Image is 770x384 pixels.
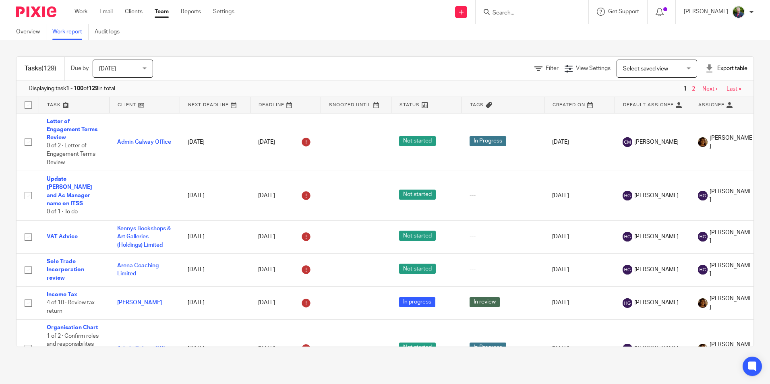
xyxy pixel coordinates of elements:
span: [PERSON_NAME] [710,262,752,278]
div: Export table [705,64,747,72]
div: --- [470,266,536,274]
td: [DATE] [180,171,250,221]
span: [PERSON_NAME] [710,188,752,204]
a: Admin Galway Office [117,346,171,351]
a: Kennys Bookshops & Art Galleries (Holdings) Limited [117,226,171,248]
p: [PERSON_NAME] [684,8,728,16]
a: Update [PERSON_NAME] and Ac Manager name on ITSS [47,176,92,206]
div: [DATE] [258,342,313,355]
span: Tags [470,103,484,107]
div: [DATE] [258,189,313,202]
span: [PERSON_NAME] [634,266,679,274]
a: Team [155,8,169,16]
td: [DATE] [544,221,615,254]
td: [DATE] [544,253,615,286]
a: Income Tax [47,292,77,297]
span: Filter [546,66,559,71]
img: download.png [732,6,745,19]
input: Search [492,10,564,17]
b: 129 [89,86,98,91]
a: Reports [181,8,201,16]
span: [PERSON_NAME] [710,134,752,151]
div: [DATE] [258,263,313,276]
span: Not started [399,264,436,274]
td: [DATE] [544,171,615,221]
td: [DATE] [180,113,250,171]
div: --- [470,233,536,241]
span: 1 [681,84,689,94]
img: svg%3E [623,265,632,275]
td: [DATE] [544,320,615,378]
a: Last » [727,86,741,92]
span: [DATE] [99,66,116,72]
span: 0 of 1 · To do [47,209,78,215]
img: svg%3E [698,191,708,200]
div: --- [470,192,536,200]
span: [PERSON_NAME] [634,299,679,307]
a: Audit logs [95,24,126,40]
a: Organisation Chart [47,325,98,330]
span: View Settings [576,66,611,71]
td: [DATE] [544,113,615,171]
span: In Progress [470,343,506,353]
img: Arvinder.jpeg [698,298,708,308]
span: [PERSON_NAME] [710,295,752,311]
a: Clients [125,8,143,16]
a: [PERSON_NAME] [117,300,162,306]
span: In progress [399,297,435,307]
td: [DATE] [180,286,250,319]
span: Not started [399,190,436,200]
span: In review [470,297,500,307]
img: svg%3E [623,137,632,147]
a: 2 [692,86,695,92]
td: [DATE] [180,221,250,254]
a: Settings [213,8,234,16]
span: [PERSON_NAME] [634,138,679,146]
span: Displaying task of in total [29,85,115,93]
span: [PERSON_NAME] [710,341,752,357]
a: VAT Advice [47,234,78,239]
b: 1 - 100 [66,86,83,91]
a: Admin Galway Office [117,139,171,145]
img: Pixie [16,6,56,17]
a: Letter of Engagement Terms Review [47,119,97,141]
img: svg%3E [623,191,632,200]
span: 0 of 2 · Letter of Engagement Terms Review [47,143,95,165]
span: [PERSON_NAME] [634,233,679,241]
h1: Tasks [25,64,56,73]
a: Work [75,8,87,16]
div: [DATE] [258,297,313,310]
img: Arvinder.jpeg [698,137,708,147]
span: Not started [399,343,436,353]
a: Email [99,8,113,16]
img: svg%3E [698,232,708,242]
a: Work report [52,24,89,40]
span: In Progress [470,136,506,146]
div: [DATE] [258,136,313,149]
td: [DATE] [544,286,615,319]
span: (129) [41,65,56,72]
span: [PERSON_NAME] [634,345,679,353]
span: [PERSON_NAME] [710,229,752,245]
a: Overview [16,24,46,40]
img: svg%3E [623,344,632,353]
p: Due by [71,64,89,72]
nav: pager [681,86,741,92]
td: [DATE] [180,320,250,378]
td: [DATE] [180,253,250,286]
a: Next › [702,86,717,92]
div: [DATE] [258,230,313,243]
span: Not started [399,231,436,241]
a: Sole Trade Incorporation review [47,259,84,281]
img: Arvinder.jpeg [698,344,708,353]
img: svg%3E [623,232,632,242]
span: Get Support [608,9,639,14]
img: svg%3E [698,265,708,275]
span: 1 of 2 · Confirm roles and responsibilites with [PERSON_NAME] to add to org chart [47,333,99,372]
span: [PERSON_NAME] [634,192,679,200]
a: Arena Coaching Limited [117,263,159,277]
span: Select saved view [623,66,668,72]
img: svg%3E [623,298,632,308]
span: 4 of 10 · Review tax return [47,300,95,314]
span: Not started [399,136,436,146]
